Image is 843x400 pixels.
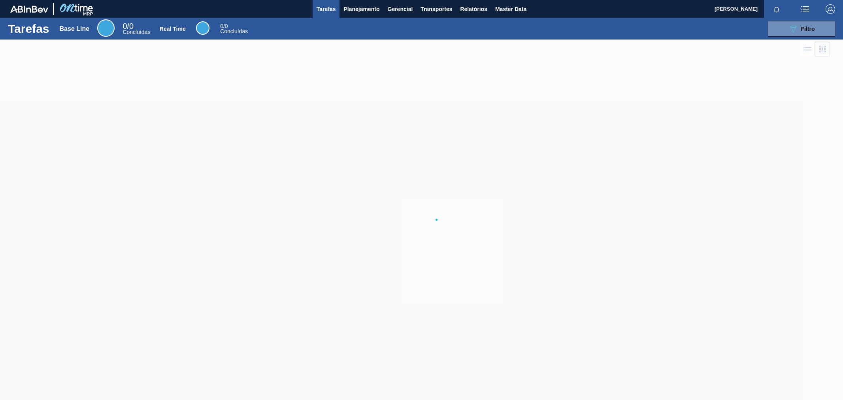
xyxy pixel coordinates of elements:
img: TNhmsLtSVTkK8tSr43FrP2fwEKptu5GPRR3wAAAABJRU5ErkJggg== [10,6,48,13]
button: Notificações [764,4,789,15]
span: Master Data [495,4,526,14]
div: Real Time [196,21,209,35]
span: 0 [220,23,223,29]
span: Transportes [421,4,452,14]
div: Base Line [97,19,115,37]
h1: Tarefas [8,24,49,33]
span: Gerencial [388,4,413,14]
img: Logout [826,4,835,14]
span: Concluídas [123,29,150,35]
div: Base Line [60,25,90,32]
button: Filtro [768,21,835,37]
span: Relatórios [460,4,487,14]
span: Filtro [801,26,815,32]
span: Concluídas [220,28,248,34]
div: Real Time [160,26,186,32]
div: Base Line [123,23,150,35]
span: / 0 [123,22,134,30]
span: Tarefas [317,4,336,14]
span: / 0 [220,23,228,29]
div: Real Time [220,24,248,34]
span: 0 [123,22,127,30]
img: userActions [800,4,810,14]
span: Planejamento [343,4,379,14]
